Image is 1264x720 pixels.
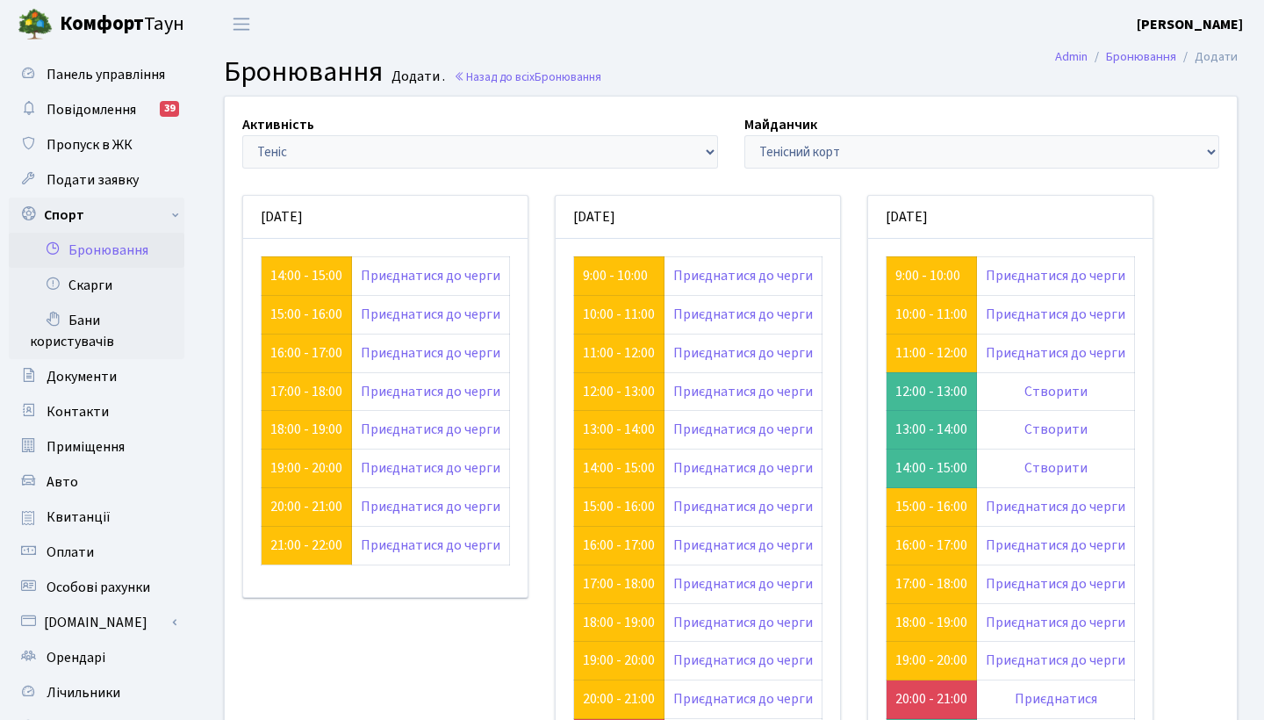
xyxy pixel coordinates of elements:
[1055,47,1088,66] a: Admin
[1029,39,1264,76] nav: breadcrumb
[1176,47,1238,67] li: Додати
[535,68,601,85] span: Бронювання
[361,305,500,324] a: Приєднатися до черги
[47,100,136,119] span: Повідомлення
[986,536,1125,555] a: Приєднатися до черги
[583,305,655,324] a: 10:00 - 11:00
[673,651,813,670] a: Приєднатися до черги
[583,382,655,401] a: 12:00 - 13:00
[1024,458,1088,478] a: Створити
[270,382,342,401] a: 17:00 - 18:00
[673,689,813,709] a: Приєднатися до черги
[895,343,967,363] a: 11:00 - 12:00
[9,127,184,162] a: Пропуск в ЖК
[583,343,655,363] a: 11:00 - 12:00
[9,535,184,570] a: Оплати
[673,613,813,632] a: Приєднатися до черги
[583,420,655,439] a: 13:00 - 14:00
[47,508,111,527] span: Квитанції
[1024,382,1088,401] a: Створити
[224,52,383,92] span: Бронювання
[9,429,184,464] a: Приміщення
[9,268,184,303] a: Скарги
[47,578,150,597] span: Особові рахунки
[673,266,813,285] a: Приєднатися до черги
[60,10,144,38] b: Комфорт
[242,114,314,135] label: Активність
[887,411,977,450] td: 13:00 - 14:00
[454,68,601,85] a: Назад до всіхБронювання
[47,683,120,702] span: Лічильники
[361,420,500,439] a: Приєднатися до черги
[47,65,165,84] span: Панель управління
[160,101,179,117] div: 39
[673,574,813,594] a: Приєднатися до черги
[270,266,342,285] a: 14:00 - 15:00
[9,500,184,535] a: Квитанції
[270,497,342,516] a: 20:00 - 21:00
[583,574,655,594] a: 17:00 - 18:00
[60,10,184,40] span: Таун
[9,303,184,359] a: Бани користувачів
[1015,689,1097,709] a: Приєднатися
[1106,47,1176,66] a: Бронювання
[243,196,528,239] div: [DATE]
[270,305,342,324] a: 15:00 - 16:00
[1137,14,1243,35] a: [PERSON_NAME]
[895,266,960,285] a: 9:00 - 10:00
[47,367,117,386] span: Документи
[361,536,500,555] a: Приєднатися до черги
[986,305,1125,324] a: Приєднатися до черги
[673,536,813,555] a: Приєднатися до черги
[388,68,445,85] small: Додати .
[9,57,184,92] a: Панель управління
[9,92,184,127] a: Повідомлення39
[9,570,184,605] a: Особові рахунки
[47,472,78,492] span: Авто
[47,648,105,667] span: Орендарі
[361,382,500,401] a: Приєднатися до черги
[583,536,655,555] a: 16:00 - 17:00
[895,497,967,516] a: 15:00 - 16:00
[47,135,133,155] span: Пропуск в ЖК
[361,266,500,285] a: Приєднатися до черги
[673,420,813,439] a: Приєднатися до черги
[9,394,184,429] a: Контакти
[9,640,184,675] a: Орендарі
[583,458,655,478] a: 14:00 - 15:00
[47,543,94,562] span: Оплати
[361,497,500,516] a: Приєднатися до черги
[986,651,1125,670] a: Приєднатися до черги
[270,343,342,363] a: 16:00 - 17:00
[9,464,184,500] a: Авто
[583,266,648,285] a: 9:00 - 10:00
[47,437,125,457] span: Приміщення
[673,382,813,401] a: Приєднатися до черги
[219,10,263,39] button: Переключити навігацію
[270,536,342,555] a: 21:00 - 22:00
[986,613,1125,632] a: Приєднатися до черги
[9,605,184,640] a: [DOMAIN_NAME]
[895,613,967,632] a: 18:00 - 19:00
[895,574,967,594] a: 17:00 - 18:00
[673,305,813,324] a: Приєднатися до черги
[887,450,977,488] td: 14:00 - 15:00
[583,689,655,709] a: 20:00 - 21:00
[986,343,1125,363] a: Приєднатися до черги
[556,196,840,239] div: [DATE]
[895,689,967,709] a: 20:00 - 21:00
[9,359,184,394] a: Документи
[744,114,817,135] label: Майданчик
[47,170,139,190] span: Подати заявку
[986,574,1125,594] a: Приєднатися до черги
[673,458,813,478] a: Приєднатися до черги
[9,233,184,268] a: Бронювання
[361,458,500,478] a: Приєднатися до черги
[673,497,813,516] a: Приєднатися до черги
[583,497,655,516] a: 15:00 - 16:00
[583,613,655,632] a: 18:00 - 19:00
[9,198,184,233] a: Спорт
[47,402,109,421] span: Контакти
[1137,15,1243,34] b: [PERSON_NAME]
[895,305,967,324] a: 10:00 - 11:00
